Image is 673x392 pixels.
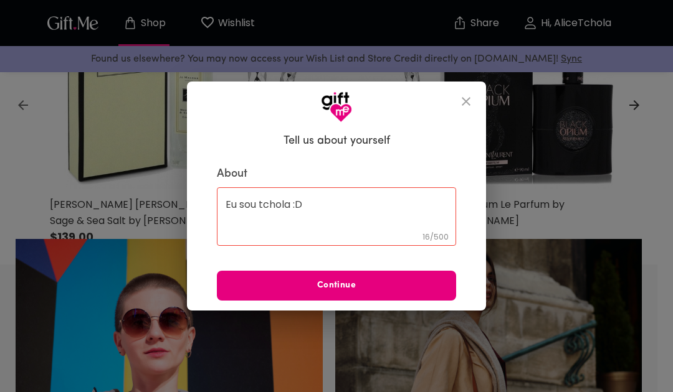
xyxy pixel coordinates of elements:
[451,86,481,116] button: close
[321,91,352,123] img: GiftMe Logo
[422,231,449,242] span: 16 / 500
[217,279,456,292] span: Continue
[226,198,447,234] textarea: Eu sou tchola :D
[217,271,456,301] button: Continue
[284,134,390,149] h6: Tell us about yourself
[217,167,456,182] label: About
